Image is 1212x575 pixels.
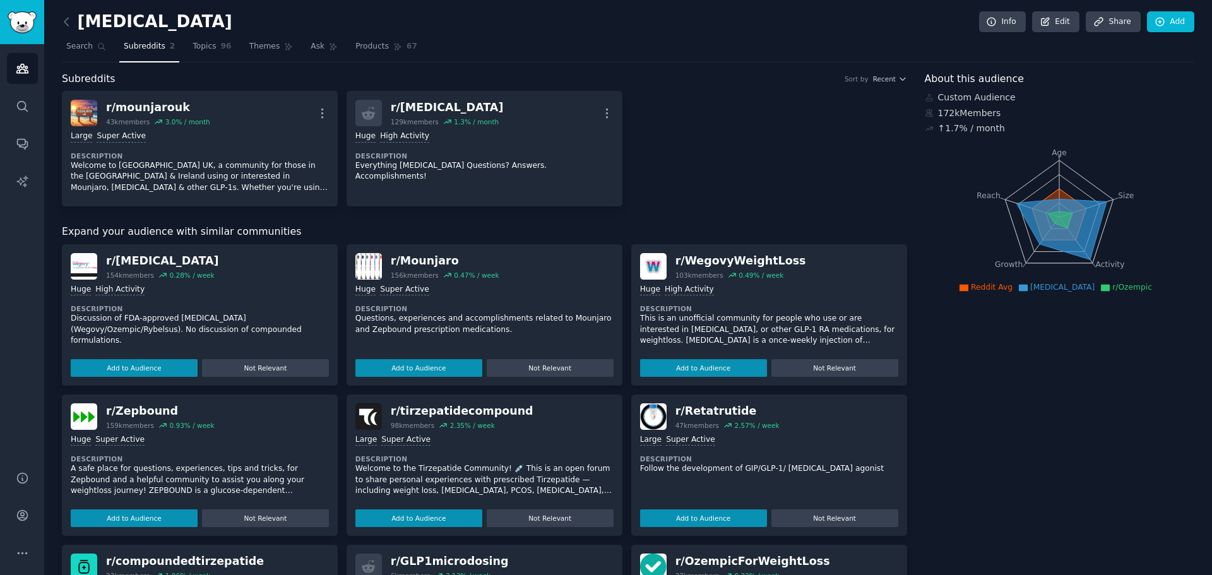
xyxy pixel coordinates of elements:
[202,509,329,527] button: Not Relevant
[62,37,110,62] a: Search
[640,253,667,280] img: WegovyWeightLoss
[391,554,509,569] div: r/ GLP1microdosing
[391,271,439,280] div: 156k members
[979,11,1026,33] a: Info
[355,403,382,430] img: tirzepatidecompound
[95,284,145,296] div: High Activity
[355,284,376,296] div: Huge
[640,359,767,377] button: Add to Audience
[1112,283,1152,292] span: r/Ozempic
[66,41,93,52] span: Search
[925,107,1195,120] div: 172k Members
[106,271,154,280] div: 154k members
[1095,260,1124,269] tspan: Activity
[995,260,1023,269] tspan: Growth
[202,359,329,377] button: Not Relevant
[106,117,150,126] div: 43k members
[71,151,329,160] dt: Description
[355,359,482,377] button: Add to Audience
[71,463,329,497] p: A safe place for questions, experiences, tips and tricks, for Zepbound and a helpful community to...
[640,509,767,527] button: Add to Audience
[391,253,499,269] div: r/ Mounjaro
[71,434,91,446] div: Huge
[355,151,614,160] dt: Description
[71,304,329,313] dt: Description
[845,74,869,83] div: Sort by
[351,37,422,62] a: Products67
[454,117,499,126] div: 1.3 % / month
[355,160,614,182] p: Everything [MEDICAL_DATA] Questions? Answers. Accomplishments!
[355,454,614,463] dt: Description
[71,160,329,194] p: Welcome to [GEOGRAPHIC_DATA] UK, a community for those in the [GEOGRAPHIC_DATA] & Ireland using o...
[640,284,660,296] div: Huge
[977,191,1001,199] tspan: Reach
[71,359,198,377] button: Add to Audience
[71,131,92,143] div: Large
[925,91,1195,104] div: Custom Audience
[391,100,504,116] div: r/ [MEDICAL_DATA]
[1118,191,1134,199] tspan: Size
[873,74,907,83] button: Recent
[95,434,145,446] div: Super Active
[640,313,898,347] p: This is an unofficial community for people who use or are interested in [MEDICAL_DATA], or other ...
[62,71,116,87] span: Subreddits
[347,91,622,206] a: r/[MEDICAL_DATA]129kmembers1.3% / monthHugeHigh ActivityDescriptionEverything [MEDICAL_DATA] Ques...
[165,117,210,126] div: 3.0 % / month
[380,284,429,296] div: Super Active
[487,359,614,377] button: Not Relevant
[71,454,329,463] dt: Description
[675,253,806,269] div: r/ WegovyWeightLoss
[391,117,439,126] div: 129k members
[355,304,614,313] dt: Description
[62,224,301,240] span: Expand your audience with similar communities
[675,421,719,430] div: 47k members
[8,11,37,33] img: GummySearch logo
[873,74,896,83] span: Recent
[450,421,495,430] div: 2.35 % / week
[1147,11,1194,33] a: Add
[355,463,614,497] p: Welcome to the Tirzepatide Community! 💉 This is an open forum to share personal experiences with ...
[925,71,1024,87] span: About this audience
[71,509,198,527] button: Add to Audience
[355,41,389,52] span: Products
[739,271,783,280] div: 0.49 % / week
[106,253,219,269] div: r/ [MEDICAL_DATA]
[170,41,175,52] span: 2
[454,271,499,280] div: 0.47 % / week
[640,403,667,430] img: Retatrutide
[938,122,1005,135] div: ↑ 1.7 % / month
[391,403,533,419] div: r/ tirzepatidecompound
[666,434,715,446] div: Super Active
[355,509,482,527] button: Add to Audience
[169,421,214,430] div: 0.93 % / week
[245,37,298,62] a: Themes
[311,41,324,52] span: Ask
[71,284,91,296] div: Huge
[188,37,235,62] a: Topics96
[221,41,232,52] span: 96
[71,100,97,126] img: mounjarouk
[355,253,382,280] img: Mounjaro
[675,403,780,419] div: r/ Retatrutide
[675,554,830,569] div: r/ OzempicForWeightLoss
[306,37,342,62] a: Ask
[249,41,280,52] span: Themes
[487,509,614,527] button: Not Relevant
[407,41,417,52] span: 67
[106,100,210,116] div: r/ mounjarouk
[391,421,434,430] div: 98k members
[106,421,154,430] div: 159k members
[665,284,714,296] div: High Activity
[355,131,376,143] div: Huge
[1032,11,1079,33] a: Edit
[640,454,898,463] dt: Description
[1052,148,1067,157] tspan: Age
[381,434,431,446] div: Super Active
[640,434,662,446] div: Large
[97,131,146,143] div: Super Active
[106,554,264,569] div: r/ compoundedtirzepatide
[71,403,97,430] img: Zepbound
[380,131,429,143] div: High Activity
[675,271,723,280] div: 103k members
[71,253,97,280] img: Semaglutide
